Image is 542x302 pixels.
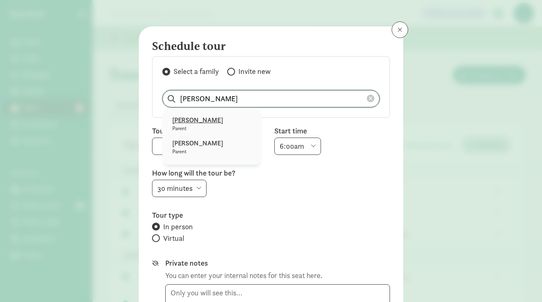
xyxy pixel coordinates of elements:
[152,168,390,178] label: How long will the tour be?
[165,258,390,268] label: Private notes
[172,148,252,155] p: Parent
[274,126,390,136] label: Start time
[163,90,379,107] input: Search list...
[152,126,268,136] label: Tour date
[163,233,184,243] span: Virtual
[501,262,542,302] iframe: Chat Widget
[174,67,219,76] span: Select a family
[172,125,252,132] p: Parent
[165,270,322,281] div: You can enter your internal notes for this seat here.
[152,40,383,53] h4: Schedule tour
[238,67,271,76] span: Invite new
[163,222,193,232] span: In person
[152,210,390,220] label: Tour type
[172,138,252,148] p: [PERSON_NAME]
[172,115,252,125] p: [PERSON_NAME]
